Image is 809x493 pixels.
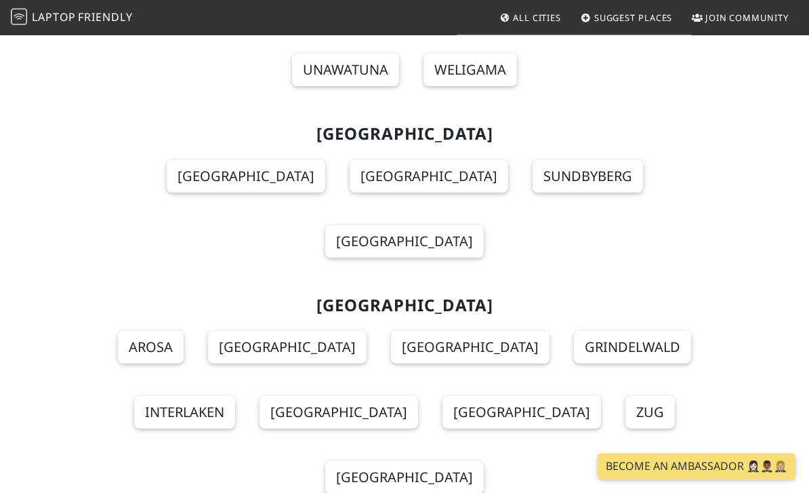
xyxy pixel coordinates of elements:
a: Arosa [118,332,184,364]
a: Suggest Places [575,5,678,30]
a: All Cities [494,5,566,30]
a: [GEOGRAPHIC_DATA] [442,397,601,429]
a: Join Community [686,5,794,30]
h2: [GEOGRAPHIC_DATA] [87,125,722,144]
a: Sundbyberg [533,161,643,193]
a: [GEOGRAPHIC_DATA] [325,226,484,258]
a: [GEOGRAPHIC_DATA] [391,332,549,364]
a: Become an Ambassador 🤵🏻‍♀️🤵🏾‍♂️🤵🏼‍♀️ [598,454,795,479]
a: [GEOGRAPHIC_DATA] [208,332,367,364]
a: Weligama [423,54,517,87]
a: Grindelwald [574,332,691,364]
span: All Cities [513,12,561,24]
span: Join Community [705,12,789,24]
a: [GEOGRAPHIC_DATA] [167,161,325,193]
a: [GEOGRAPHIC_DATA] [260,397,418,429]
a: Unawatuna [292,54,399,87]
img: LaptopFriendly [11,9,27,25]
a: [GEOGRAPHIC_DATA] [350,161,508,193]
a: Interlaken [134,397,235,429]
a: LaptopFriendly LaptopFriendly [11,6,133,30]
a: Zug [625,397,675,429]
span: Suggest Places [594,12,673,24]
h2: [GEOGRAPHIC_DATA] [87,296,722,316]
span: Laptop [32,9,76,24]
span: Friendly [78,9,132,24]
